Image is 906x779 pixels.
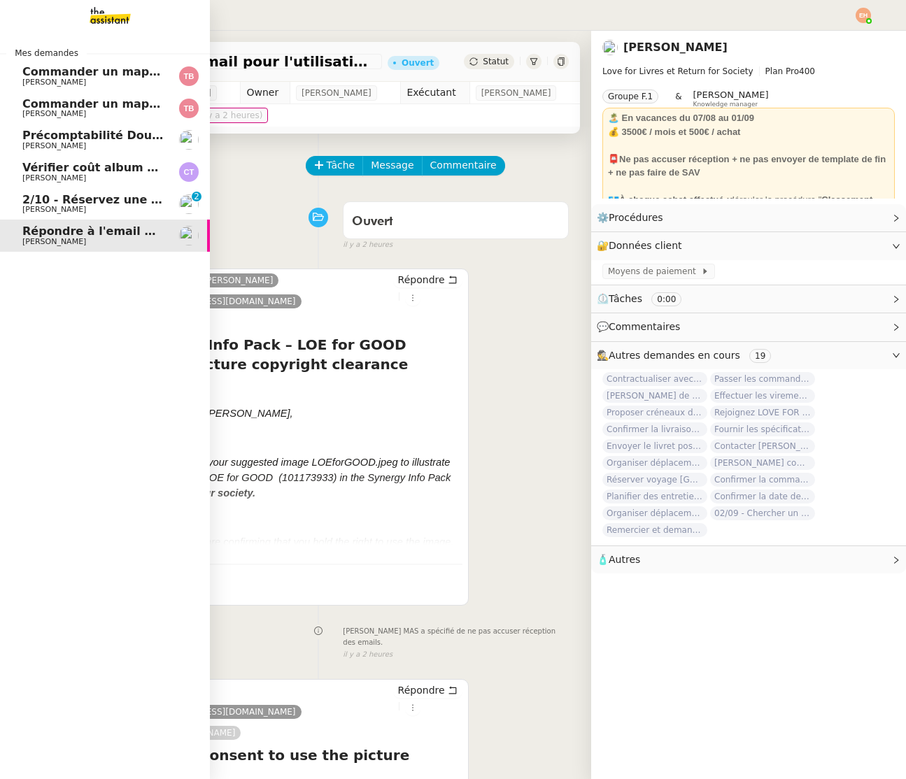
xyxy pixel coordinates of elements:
[651,292,681,306] nz-tag: 0:00
[194,192,199,204] p: 2
[73,335,462,374] h4: CORDIS Synergy Info Pack – LOE for GOOD (101173933) – picture copyright clearance
[608,264,701,278] span: Moyens de paiement
[179,194,199,214] img: users%2F8F3ae0CdRNRxLT9M8DTLuFZT1wq1%2Favatar%2F8d3ba6ea-8103-41c2-84d4-2a4cca0cf040
[22,97,239,110] span: Commander un mapping pour ACF
[710,489,815,503] span: Confirmer la date de livraison
[343,649,392,661] span: il y a 2 heures
[179,66,199,86] img: svg
[597,293,693,304] span: ⏲️
[602,422,707,436] span: Confirmer la livraison avant le 14/08
[22,193,300,206] span: 2/10 - Réservez une chambre à l'hôtel Greet
[591,285,906,313] div: ⏲️Tâches 0:00
[608,193,889,220] div: dérouler la procédure " "
[597,350,777,361] span: 🕵️
[623,41,728,54] a: [PERSON_NAME]
[302,86,371,100] span: [PERSON_NAME]
[371,157,413,173] span: Message
[591,342,906,369] div: 🕵️Autres demandes en cours 19
[609,212,663,223] span: Procédures
[591,232,906,259] div: 🔐Données client
[241,82,290,104] td: Owner
[602,406,707,420] span: Proposer créneaux d'échange en septembre
[602,473,707,487] span: Réserver voyage [GEOGRAPHIC_DATA]
[749,349,771,363] nz-tag: 19
[710,473,815,487] span: Confirmer la commande des bibliothèques
[306,156,364,176] button: Tâche
[597,238,688,254] span: 🔐
[710,506,815,520] span: 02/09 - Chercher un hôtel près du Couvent des Minimes
[343,239,392,251] span: il y a 2 heures
[22,141,86,150] span: [PERSON_NAME]
[602,389,707,403] span: [PERSON_NAME] de Love For Livres vous invite à utiliser Qonto
[693,90,769,100] span: [PERSON_NAME]
[602,90,658,103] nz-tag: Groupe F.1
[602,506,707,520] span: Organiser déplacement à [GEOGRAPHIC_DATA] pour colloque
[22,173,86,183] span: [PERSON_NAME]
[608,154,886,178] strong: 📮Ne pas accuser réception + ne pas envoyer de template de fin + ne pas faire de SAV
[179,226,199,245] img: users%2FtFhOaBya8rNVU5KG7br7ns1BCvi2%2Favatar%2Faa8c47da-ee6c-4101-9e7d-730f2e64f978
[602,372,707,386] span: Contractualiser avec SKEMA pour apprentissage
[765,66,799,76] span: Plan Pro
[179,162,199,182] img: svg
[602,456,707,470] span: Organiser déplacement à [GEOGRAPHIC_DATA]
[602,40,618,55] img: users%2FtFhOaBya8rNVU5KG7br7ns1BCvi2%2Favatar%2Faa8c47da-ee6c-4101-9e7d-730f2e64f978
[609,554,640,565] span: Autres
[609,240,682,251] span: Données client
[710,439,815,453] span: Contacter [PERSON_NAME] pour sessions post-formation
[608,194,730,205] u: 💶À chaque achat effectué :
[22,129,218,142] span: Précomptabilité Dougs- [DATE]
[675,90,681,108] span: &
[422,156,505,176] button: Commentaire
[22,161,239,174] span: Vérifier coût album photo Romane
[856,8,871,23] img: svg
[398,683,445,697] span: Répondre
[609,350,740,361] span: Autres demandes en cours
[481,86,551,100] span: [PERSON_NAME]
[73,55,376,69] span: Répondre à l'email pour l'utilisation de l'image
[22,205,86,214] span: [PERSON_NAME]
[393,272,462,287] button: Répondre
[197,110,262,120] span: (il y a 2 heures)
[362,156,422,176] button: Message
[710,406,815,420] span: Rejoignez LOVE FOR LIVRES sur Qonto !
[343,626,569,649] span: [PERSON_NAME] MAS a spécifié de ne pas accuser réception des emails.
[179,99,199,118] img: svg
[602,439,707,453] span: Envoyer le livret post-séminaire
[22,109,86,118] span: [PERSON_NAME]
[6,46,87,60] span: Mes demandes
[597,321,686,332] span: 💬
[693,90,769,108] app-user-label: Knowledge manager
[710,389,815,403] span: Effectuer les virements des salaires
[710,456,815,470] span: [PERSON_NAME] commandes projet Impactes
[591,313,906,341] div: 💬Commentaires
[192,192,201,201] nz-badge-sup: 2
[799,66,815,76] span: 400
[179,130,199,150] img: users%2FxcSDjHYvjkh7Ays4vB9rOShue3j1%2Favatar%2Fc5852ac1-ab6d-4275-813a-2130981b2f82
[602,489,707,503] span: Planifier des entretiens de recrutement
[393,682,462,698] button: Répondre
[608,113,754,123] strong: 🏝️﻿ En vacances du 07/08 au 01/09
[22,65,253,78] span: Commander un mapping pour Afigec
[609,321,680,332] span: Commentaires
[591,204,906,231] div: ⚙️Procédures
[710,372,815,386] span: Passer les commandes de livres Impactes
[608,127,740,137] strong: 💰 3500€ / mois et 500€ / achat
[591,546,906,573] div: 🧴Autres
[693,101,758,108] span: Knowledge manager
[401,82,469,104] td: Exécutant
[327,157,355,173] span: Tâche
[597,554,640,565] span: 🧴
[73,457,451,499] span: Many thanks for sending me your suggested image LOEforGOOD.jpeg to illustrate the summary of your...
[22,237,86,246] span: [PERSON_NAME]
[22,224,318,238] span: Répondre à l'email pour l'utilisation de l'image
[483,57,509,66] span: Statut
[597,210,670,226] span: ⚙️
[609,293,642,304] span: Tâches
[73,536,453,548] span: By sending us the photo you are confirming that you hold the right to use the image.
[710,422,815,436] span: Fournir les spécifications de l'étagère
[22,78,86,87] span: [PERSON_NAME]
[198,274,279,287] a: [PERSON_NAME]
[352,215,393,228] span: Ouvert
[398,273,445,287] span: Répondre
[430,157,497,173] span: Commentaire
